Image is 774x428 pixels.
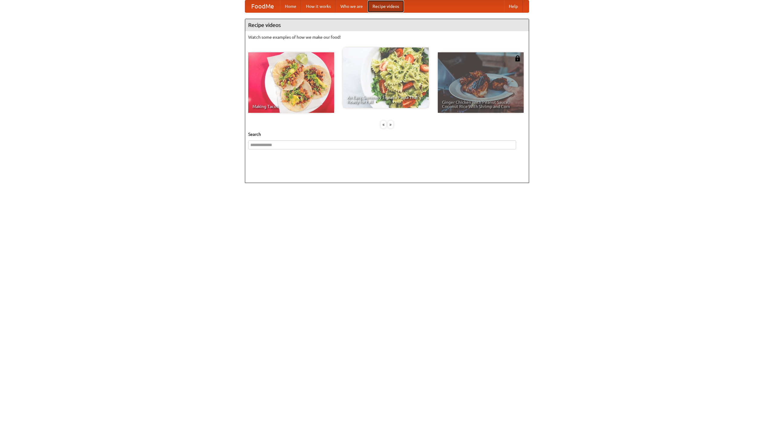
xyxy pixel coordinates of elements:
span: An Easy, Summery Tomato Pasta That's Ready for Fall [347,95,424,104]
div: » [388,121,393,128]
h4: Recipe videos [245,19,529,31]
a: FoodMe [245,0,280,12]
p: Watch some examples of how we make our food! [248,34,526,40]
span: Making Tacos [252,104,330,109]
a: How it works [301,0,336,12]
div: « [381,121,386,128]
a: Home [280,0,301,12]
a: An Easy, Summery Tomato Pasta That's Ready for Fall [343,47,429,108]
a: Making Tacos [248,52,334,113]
h5: Search [248,131,526,137]
a: Who we are [336,0,368,12]
a: Help [504,0,523,12]
img: 483408.png [515,55,521,61]
a: Recipe videos [368,0,404,12]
